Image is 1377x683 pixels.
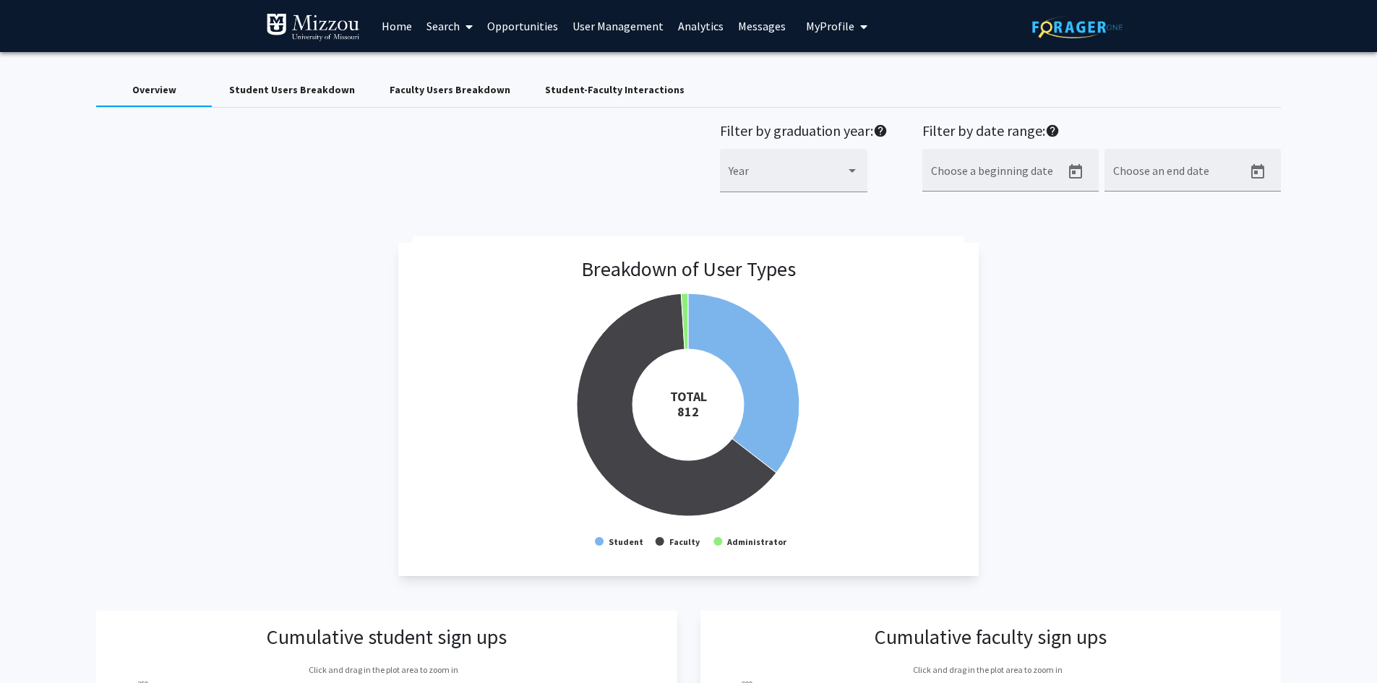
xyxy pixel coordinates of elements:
[912,664,1062,675] text: Click and drag in the plot area to zoom in
[267,625,507,650] h3: Cumulative student sign ups
[266,13,360,42] img: University of Missouri Logo
[309,664,458,675] text: Click and drag in the plot area to zoom in
[480,1,565,51] a: Opportunities
[132,82,176,98] div: Overview
[806,19,854,33] span: My Profile
[922,122,1281,143] h2: Filter by date range:
[545,82,685,98] div: Student-Faculty Interactions
[669,536,700,547] text: Faculty
[875,625,1107,650] h3: Cumulative faculty sign ups
[1045,122,1060,139] mat-icon: help
[11,618,61,672] iframe: Chat
[726,536,787,547] text: Administrator
[669,388,706,420] tspan: TOTAL 812
[1243,158,1272,186] button: Open calendar
[609,536,643,547] text: Student
[873,122,888,139] mat-icon: help
[731,1,793,51] a: Messages
[565,1,671,51] a: User Management
[374,1,419,51] a: Home
[1061,158,1090,186] button: Open calendar
[229,82,355,98] div: Student Users Breakdown
[581,257,796,282] h3: Breakdown of User Types
[720,122,888,143] h2: Filter by graduation year:
[419,1,480,51] a: Search
[390,82,510,98] div: Faculty Users Breakdown
[671,1,731,51] a: Analytics
[1032,16,1123,38] img: ForagerOne Logo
